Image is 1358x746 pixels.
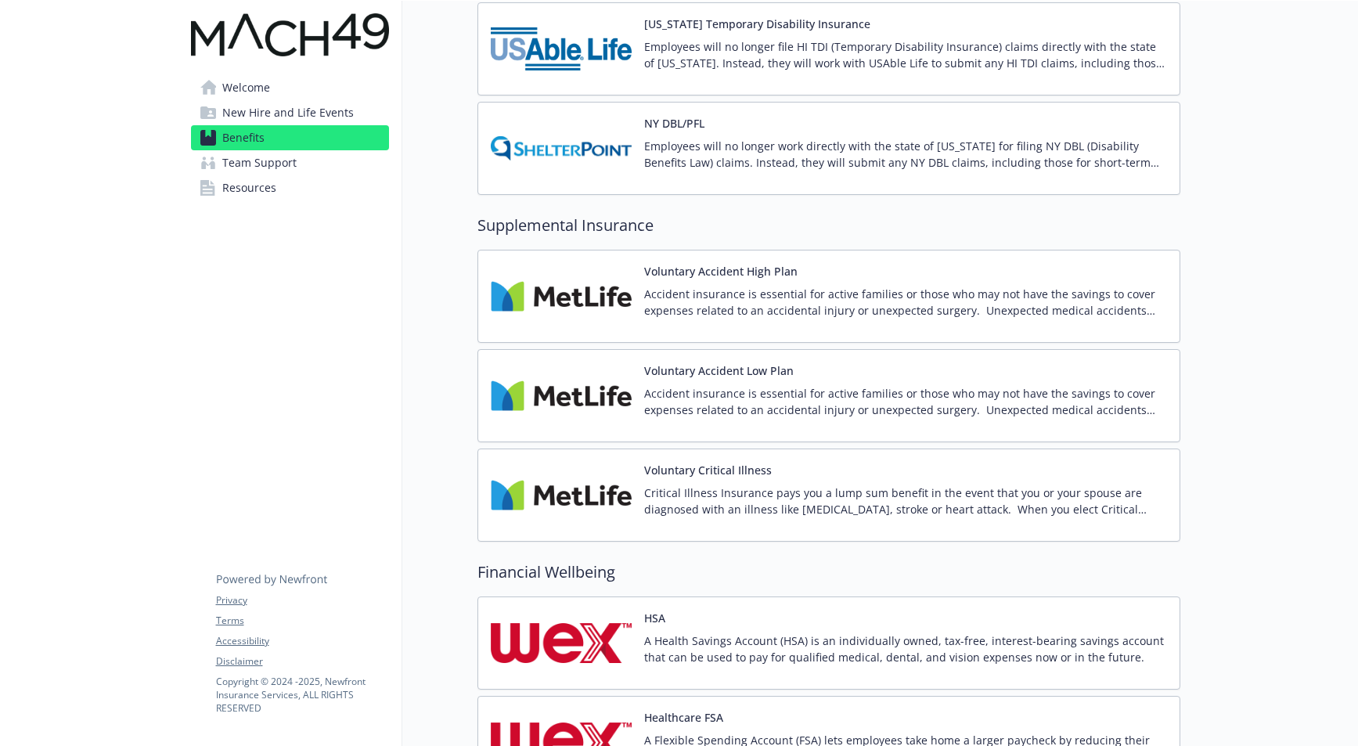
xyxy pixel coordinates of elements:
img: USAble Life carrier logo [491,16,632,82]
span: Resources [222,175,276,200]
img: ShelterPoint Life carrier logo [491,115,632,182]
h2: Financial Wellbeing [477,560,1180,584]
a: Welcome [191,75,389,100]
button: Voluntary Accident Low Plan [644,362,794,379]
button: [US_STATE] Temporary Disability Insurance [644,16,870,32]
p: Critical Illness Insurance pays you a lump sum benefit in the event that you or your spouse are d... [644,485,1167,517]
span: New Hire and Life Events [222,100,354,125]
a: New Hire and Life Events [191,100,389,125]
p: Accident insurance is essential for active families or those who may not have the savings to cove... [644,286,1167,319]
p: Copyright © 2024 - 2025 , Newfront Insurance Services, ALL RIGHTS RESERVED [216,675,388,715]
button: Voluntary Accident High Plan [644,263,798,279]
img: Wex Inc. carrier logo [491,610,632,676]
a: Resources [191,175,389,200]
p: Employees will no longer file HI TDI (Temporary Disability Insurance) claims directly with the st... [644,38,1167,71]
img: Metlife Inc carrier logo [491,462,632,528]
button: HSA [644,610,665,626]
button: Healthcare FSA [644,709,723,726]
a: Disclaimer [216,654,388,669]
span: Welcome [222,75,270,100]
button: NY DBL/PFL [644,115,704,132]
p: Employees will no longer work directly with the state of [US_STATE] for filing NY DBL (Disability... [644,138,1167,171]
p: Accident insurance is essential for active families or those who may not have the savings to cove... [644,385,1167,418]
h2: Supplemental Insurance [477,214,1180,237]
p: A Health Savings Account (HSA) is an individually owned, tax-free, interest-bearing savings accou... [644,632,1167,665]
span: Benefits [222,125,265,150]
a: Accessibility [216,634,388,648]
a: Terms [216,614,388,628]
a: Privacy [216,593,388,607]
a: Benefits [191,125,389,150]
img: Metlife Inc carrier logo [491,263,632,330]
a: Team Support [191,150,389,175]
button: Voluntary Critical Illness [644,462,772,478]
img: Metlife Inc carrier logo [491,362,632,429]
span: Team Support [222,150,297,175]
